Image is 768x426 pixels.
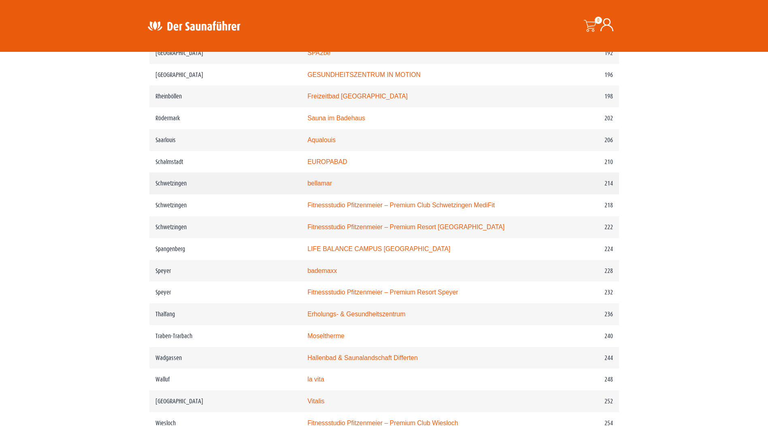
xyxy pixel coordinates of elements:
[307,136,336,143] a: Aqualouis
[149,325,302,347] td: Traben-Trarbach
[530,64,619,86] td: 196
[307,267,337,274] a: bademaxx
[307,93,407,100] a: Freizeitbad [GEOGRAPHIC_DATA]
[307,202,495,209] a: Fitnessstudio Pfitzenmeier – Premium Club Schwetzingen MediFit
[307,311,405,317] a: Erholungs- & Gesundheitszentrum
[149,151,302,173] td: Schalmstadt
[307,245,450,252] a: LIFE BALANCE CAMPUS [GEOGRAPHIC_DATA]
[530,347,619,369] td: 244
[530,151,619,173] td: 210
[307,332,344,339] a: Moseltherme
[307,354,418,361] a: Hallenbad & Saunalandschaft Differten
[149,173,302,194] td: Schwetzingen
[149,390,302,412] td: [GEOGRAPHIC_DATA]
[595,17,602,24] span: 0
[530,390,619,412] td: 252
[530,368,619,390] td: 248
[307,224,504,230] a: Fitnessstudio Pfitzenmeier – Premium Resort [GEOGRAPHIC_DATA]
[530,325,619,347] td: 240
[530,260,619,282] td: 228
[530,303,619,325] td: 236
[149,194,302,216] td: Schwetzingen
[149,216,302,238] td: Schwetzingen
[149,238,302,260] td: Spangenberg
[149,281,302,303] td: Speyer
[530,216,619,238] td: 222
[149,303,302,325] td: Thalfang
[149,107,302,129] td: Rödermark
[530,173,619,194] td: 214
[149,129,302,151] td: Saarlouis
[530,42,619,64] td: 192
[149,85,302,107] td: Rheinböllen
[530,281,619,303] td: 232
[307,49,330,56] a: SPA2be
[307,158,347,165] a: EUROPABAD
[149,347,302,369] td: Wadgassen
[149,64,302,86] td: [GEOGRAPHIC_DATA]
[307,180,332,187] a: bellamar
[149,42,302,64] td: [GEOGRAPHIC_DATA]
[307,289,458,296] a: Fitnessstudio Pfitzenmeier – Premium Resort Speyer
[149,368,302,390] td: Walluf
[307,71,421,78] a: GESUNDHEITSZENTRUM IN MOTION
[530,85,619,107] td: 198
[530,107,619,129] td: 202
[307,398,324,405] a: Vitalis
[530,238,619,260] td: 224
[307,115,365,121] a: Sauna im Badehaus
[530,194,619,216] td: 218
[530,129,619,151] td: 206
[149,260,302,282] td: Speyer
[307,376,324,383] a: la vita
